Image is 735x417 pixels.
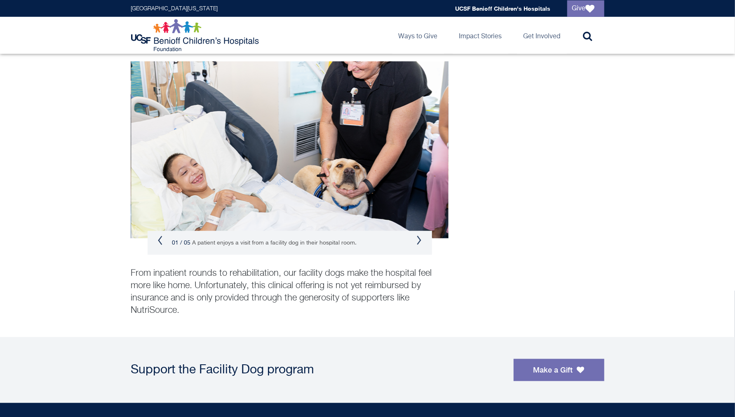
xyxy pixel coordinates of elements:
a: Give [567,0,604,17]
a: Ways to Give [392,17,444,54]
div: Support the Facility Dog program [131,364,505,376]
a: Get Involved [517,17,567,54]
a: Make a Gift [514,359,604,381]
a: UCSF Benioff Children's Hospitals [456,5,551,12]
a: [GEOGRAPHIC_DATA][US_STATE] [131,6,218,12]
a: Impact Stories [453,17,509,54]
small: A patient enjoys a visit from a facility dog in their hospital room. [193,240,357,246]
img: Logo for UCSF Benioff Children's Hospitals Foundation [131,19,261,52]
p: From inpatient rounds to rehabilitation, our facility dogs make the hospital feel more like home.... [131,267,449,317]
span: 01 / 05 [172,240,191,246]
img: a patient smiles with a facility dog [131,61,449,238]
button: Next [417,235,422,245]
button: Previous [158,235,163,245]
